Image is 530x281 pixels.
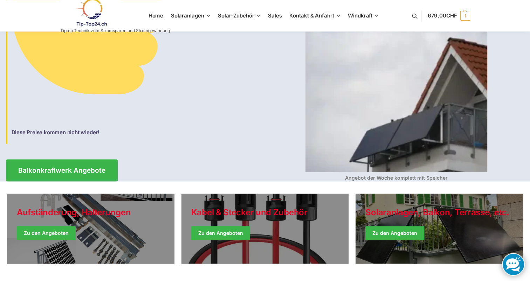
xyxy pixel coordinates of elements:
a: 679,00CHF 1 [427,5,470,26]
span: Sales [268,12,282,19]
span: Solar-Zubehör [218,12,254,19]
a: Holiday Style [7,194,174,264]
span: Balkonkraftwerk Angebote [18,167,105,174]
a: Balkonkraftwerk Angebote [6,159,118,181]
span: CHF [446,12,457,19]
a: Holiday Style [181,194,349,264]
strong: Angebot der Woche komplett mit Speicher [345,175,448,181]
span: 679,00 [427,12,457,19]
span: Kontakt & Anfahrt [289,12,334,19]
span: Windkraft [348,12,372,19]
a: Winter Jackets [356,194,523,264]
span: 1 [460,11,470,21]
span: Solaranlagen [171,12,204,19]
img: Home 4 [305,27,487,172]
p: Tiptop Technik zum Stromsparen und Stromgewinnung [60,29,170,33]
strong: Diese Preise kommen nicht wieder! [12,129,99,136]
